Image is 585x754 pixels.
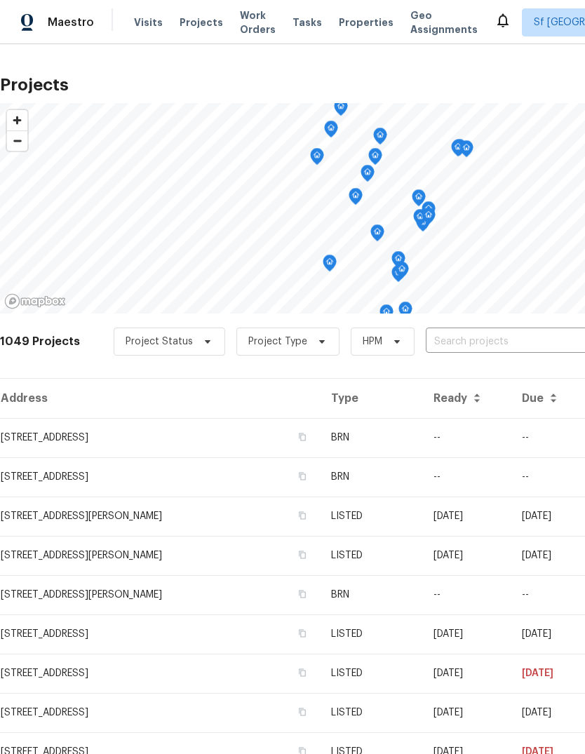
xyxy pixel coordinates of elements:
[320,654,422,693] td: LISTED
[422,457,511,497] td: --
[511,575,584,614] td: --
[240,8,276,36] span: Work Orders
[373,128,387,149] div: Map marker
[339,15,394,29] span: Properties
[511,457,584,497] td: Resale COE 2025-08-11T00:00:00.000Z
[323,255,337,276] div: Map marker
[296,627,309,640] button: Copy Address
[511,614,584,654] td: [DATE]
[320,497,422,536] td: LISTED
[422,575,511,614] td: --
[412,189,426,211] div: Map marker
[422,418,511,457] td: --
[296,706,309,718] button: Copy Address
[296,588,309,600] button: Copy Address
[296,666,309,679] button: Copy Address
[334,99,348,121] div: Map marker
[391,251,405,273] div: Map marker
[422,379,511,418] th: Ready
[398,302,412,323] div: Map marker
[511,654,584,693] td: [DATE]
[368,148,382,170] div: Map marker
[134,15,163,29] span: Visits
[320,575,422,614] td: BRN
[511,497,584,536] td: [DATE]
[48,15,94,29] span: Maestro
[320,693,422,732] td: LISTED
[410,8,478,36] span: Geo Assignments
[180,15,223,29] span: Projects
[7,130,27,151] button: Zoom out
[349,188,363,210] div: Map marker
[363,335,382,349] span: HPM
[511,379,584,418] th: Due
[422,497,511,536] td: [DATE]
[320,536,422,575] td: LISTED
[422,654,511,693] td: [DATE]
[452,139,466,161] div: Map marker
[422,614,511,654] td: [DATE]
[4,293,66,309] a: Mapbox homepage
[422,201,436,223] div: Map marker
[248,335,307,349] span: Project Type
[310,148,324,170] div: Map marker
[422,693,511,732] td: [DATE]
[320,379,422,418] th: Type
[320,457,422,497] td: BRN
[126,335,193,349] span: Project Status
[391,265,405,287] div: Map marker
[296,431,309,443] button: Copy Address
[451,140,465,161] div: Map marker
[296,548,309,561] button: Copy Address
[422,208,436,229] div: Map marker
[7,110,27,130] button: Zoom in
[379,304,394,326] div: Map marker
[422,536,511,575] td: [DATE]
[511,536,584,575] td: [DATE]
[370,224,384,246] div: Map marker
[511,693,584,732] td: [DATE]
[459,140,473,162] div: Map marker
[511,418,584,457] td: --
[361,165,375,187] div: Map marker
[413,209,427,231] div: Map marker
[296,470,309,483] button: Copy Address
[320,418,422,457] td: BRN
[320,614,422,654] td: LISTED
[324,121,338,142] div: Map marker
[292,18,322,27] span: Tasks
[296,509,309,522] button: Copy Address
